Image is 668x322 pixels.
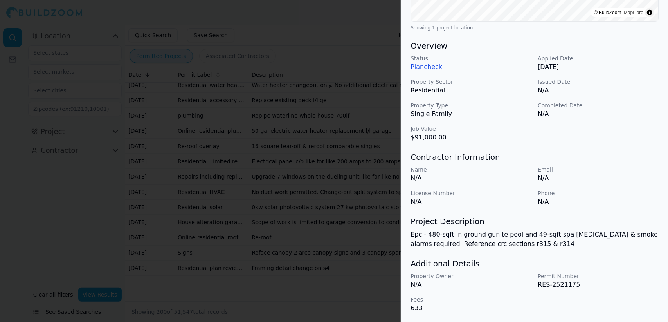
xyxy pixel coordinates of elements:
p: Applied Date [538,54,659,62]
summary: Toggle attribution [645,8,654,17]
h3: Additional Details [411,258,659,269]
p: Property Owner [411,272,531,280]
p: Email [538,166,659,174]
p: Completed Date [538,101,659,109]
p: Property Sector [411,78,531,86]
p: RES-2521175 [538,280,659,289]
p: N/A [411,280,531,289]
h3: Contractor Information [411,152,659,163]
p: Residential [411,86,531,95]
p: Fees [411,296,531,304]
p: Job Value [411,125,531,133]
p: Plancheck [411,62,531,72]
h3: Project Description [411,216,659,227]
p: Single Family [411,109,531,119]
p: N/A [411,197,531,206]
p: Property Type [411,101,531,109]
p: N/A [538,174,659,183]
p: License Number [411,189,531,197]
p: N/A [538,197,659,206]
p: N/A [538,109,659,119]
p: Permit Number [538,272,659,280]
p: Name [411,166,531,174]
p: [DATE] [538,62,659,72]
p: Phone [538,189,659,197]
h3: Overview [411,40,659,51]
p: Issued Date [538,78,659,86]
a: MapLibre [624,10,643,15]
p: N/A [538,86,659,95]
p: $91,000.00 [411,133,531,142]
p: Status [411,54,531,62]
div: © BuildZoom | [594,9,643,16]
p: 633 [411,304,531,313]
p: N/A [411,174,531,183]
p: Epc - 480-sqft in ground gunite pool and 49-sqft spa [MEDICAL_DATA] & smoke alarms required. Refe... [411,230,659,249]
div: Showing 1 project location [411,25,659,31]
